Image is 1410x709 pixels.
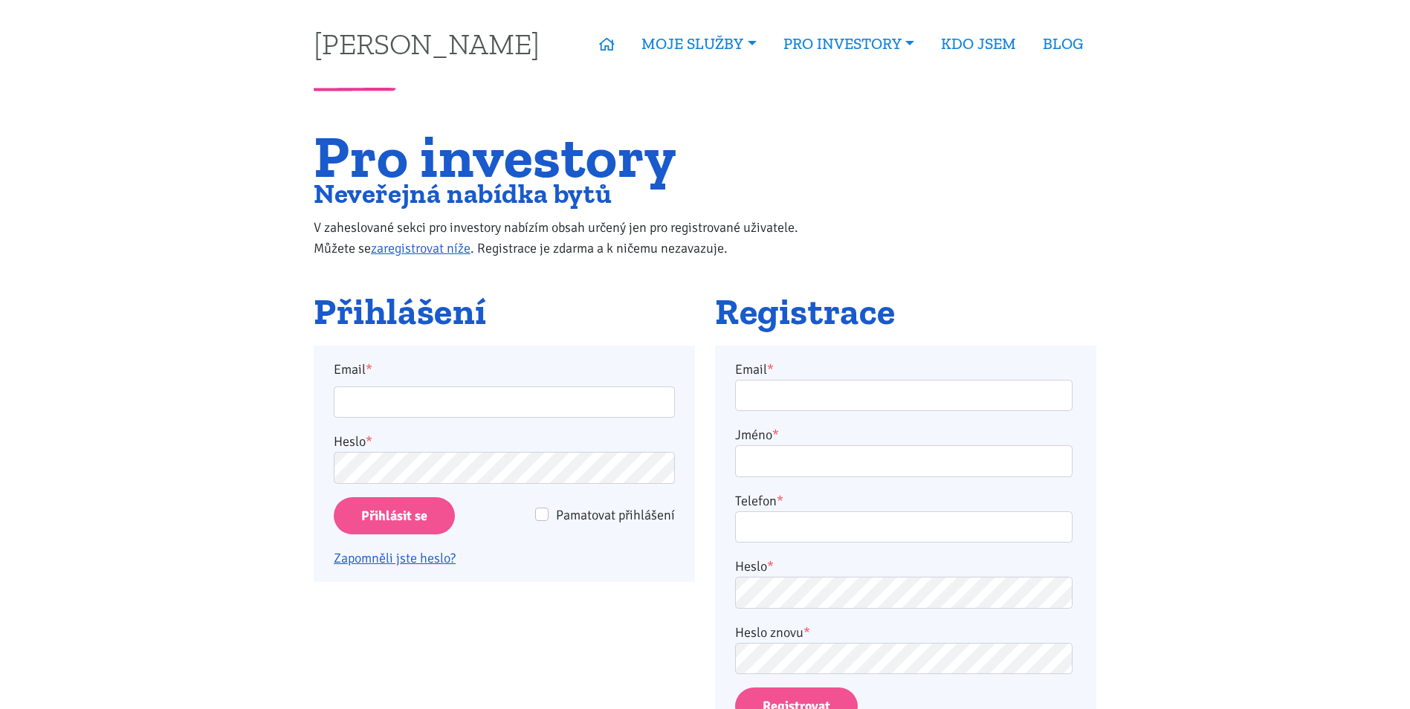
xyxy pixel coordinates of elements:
abbr: required [767,361,774,378]
label: Heslo znovu [735,622,810,643]
a: KDO JSEM [928,27,1029,61]
a: zaregistrovat níže [371,240,470,256]
abbr: required [772,427,779,443]
label: Telefon [735,491,783,511]
label: Jméno [735,424,779,445]
h2: Neveřejná nabídka bytů [314,181,829,206]
a: [PERSON_NAME] [314,29,540,58]
p: V zaheslované sekci pro investory nabízím obsah určený jen pro registrované uživatele. Můžete se ... [314,217,829,259]
span: Pamatovat přihlášení [556,507,675,523]
a: BLOG [1029,27,1096,61]
h1: Pro investory [314,132,829,181]
a: PRO INVESTORY [770,27,928,61]
a: Zapomněli jste heslo? [334,550,456,566]
label: Heslo [334,431,372,452]
label: Email [324,359,685,380]
h2: Registrace [715,292,1096,332]
label: Heslo [735,556,774,577]
abbr: required [777,493,783,509]
abbr: required [767,558,774,574]
a: MOJE SLUŽBY [628,27,769,61]
abbr: required [803,624,810,641]
input: Přihlásit se [334,497,455,535]
h2: Přihlášení [314,292,695,332]
label: Email [735,359,774,380]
